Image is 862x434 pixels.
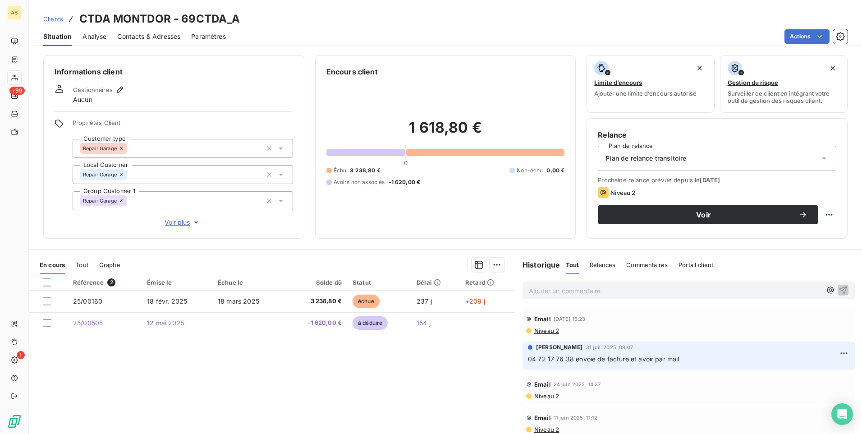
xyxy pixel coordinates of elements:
span: 11 juin 2025, 11:12 [554,415,598,420]
span: +209 j [465,297,485,305]
span: Échu [334,166,347,175]
span: [DATE] [700,176,720,184]
span: Plan de relance transitoire [605,154,686,163]
span: Graphe [99,261,120,268]
span: échue [353,295,380,308]
input: Ajouter une valeur [127,144,134,152]
span: Ajouter une limite d’encours autorisé [594,90,697,97]
span: En cours [40,261,65,268]
span: Niveau 2 [533,392,559,400]
h6: Informations client [55,66,293,77]
span: 25/00505 [73,319,103,327]
div: Échue le [218,279,280,286]
h6: Encours client [326,66,378,77]
button: Gestion du risqueSurveiller ce client en intégrant votre outil de gestion des risques client. [720,55,848,113]
span: Niveau 2 [610,189,635,196]
span: Repair Garage [83,172,117,177]
div: Référence [73,278,136,286]
span: Avoirs non associés [334,178,385,186]
span: Portail client [679,261,713,268]
span: [DATE] 15:23 [554,316,586,322]
span: Clients [43,15,63,23]
span: Gestionnaires [73,86,113,93]
span: Analyse [83,32,106,41]
span: Gestion du risque [728,79,778,86]
span: Voir plus [165,218,201,227]
span: Situation [43,32,72,41]
span: Paramètres [191,32,226,41]
span: Email [534,381,551,388]
div: AS [7,5,22,20]
span: Tout [566,261,579,268]
span: Niveau 2 [533,426,559,433]
span: 3 238,80 € [290,297,342,306]
span: à déduire [353,316,388,330]
span: 18 févr. 2025 [147,297,187,305]
span: 0 [404,159,408,166]
div: Émise le [147,279,207,286]
span: +99 [9,87,25,95]
span: Email [534,315,551,323]
span: Propriétés Client [73,119,293,132]
span: Limite d’encours [594,79,642,86]
span: Commentaires [626,261,668,268]
button: Voir [598,205,818,224]
h6: Relance [598,129,836,140]
span: 0,00 € [546,166,564,175]
span: Tout [76,261,88,268]
span: 2 [107,278,115,286]
span: Niveau 2 [533,327,559,334]
span: Prochaine relance prévue depuis le [598,176,836,184]
span: Relances [590,261,615,268]
span: 04 72 17 76 38 envoie de facture et avoir par mail [528,355,679,363]
span: 12 mai 2025 [147,319,184,327]
span: 24 juin 2025, 14:37 [554,382,601,387]
input: Ajouter une valeur [127,197,134,205]
div: Open Intercom Messenger [831,403,853,425]
h6: Historique [515,259,560,270]
span: Repair Garage [83,198,117,203]
span: 31 juil. 2025, 08:07 [586,345,633,350]
img: Logo LeanPay [7,414,22,429]
span: Aucun [73,95,92,104]
span: Contacts & Adresses [117,32,180,41]
span: 3 238,80 € [350,166,381,175]
span: -1 620,00 € [389,178,421,186]
h2: 1 618,80 € [326,119,565,146]
h3: CTDA MONTDOR - 69CTDA_A [79,11,240,27]
span: 237 j [417,297,432,305]
div: Retard [465,279,509,286]
span: Non-échu [517,166,543,175]
input: Ajouter une valeur [127,171,134,179]
span: Surveiller ce client en intégrant votre outil de gestion des risques client. [728,90,840,104]
button: Voir plus [73,217,293,227]
span: [PERSON_NAME] [536,343,582,351]
div: Solde dû [290,279,342,286]
button: Limite d’encoursAjouter une limite d’encours autorisé [587,55,714,113]
span: Repair Garage [83,146,117,151]
span: Voir [609,211,798,218]
div: Statut [353,279,406,286]
span: -1 620,00 € [290,319,342,328]
a: Clients [43,14,63,23]
span: 25/00160 [73,297,102,305]
button: Actions [784,29,830,44]
span: 1 [17,351,25,359]
span: Email [534,414,551,421]
span: 18 mars 2025 [218,297,259,305]
div: Délai [417,279,454,286]
span: 154 j [417,319,431,327]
